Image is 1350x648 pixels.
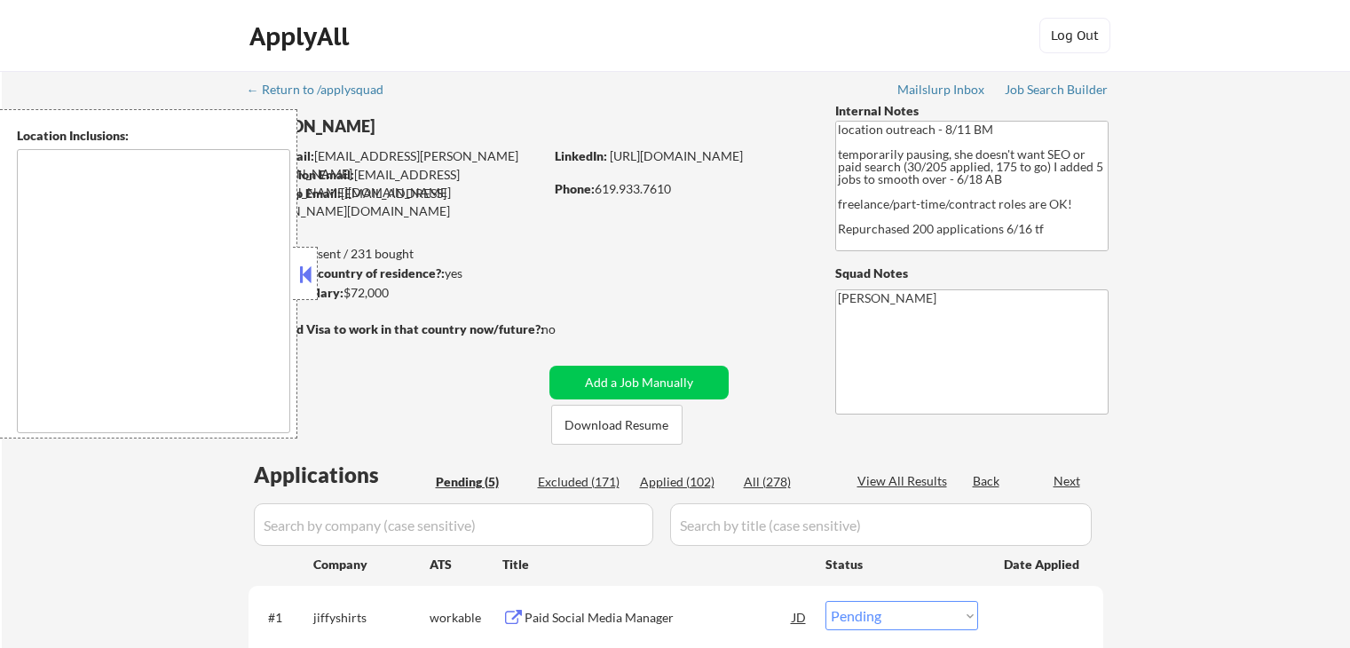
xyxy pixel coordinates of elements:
[430,556,502,573] div: ATS
[249,166,543,201] div: [EMAIL_ADDRESS][PERSON_NAME][DOMAIN_NAME]
[897,83,986,96] div: Mailslurp Inbox
[525,609,793,627] div: Paid Social Media Manager
[1054,472,1082,490] div: Next
[835,265,1109,282] div: Squad Notes
[247,83,400,100] a: ← Return to /applysquad
[249,321,544,336] strong: Will need Visa to work in that country now/future?:
[248,284,543,302] div: $72,000
[249,21,354,51] div: ApplyAll
[538,473,627,491] div: Excluded (171)
[248,265,538,282] div: yes
[549,366,729,399] button: Add a Job Manually
[973,472,1001,490] div: Back
[1005,83,1109,96] div: Job Search Builder
[551,405,683,445] button: Download Resume
[541,320,592,338] div: no
[313,556,430,573] div: Company
[436,473,525,491] div: Pending (5)
[857,472,952,490] div: View All Results
[249,185,543,219] div: [EMAIL_ADDRESS][PERSON_NAME][DOMAIN_NAME]
[555,181,595,196] strong: Phone:
[610,148,743,163] a: [URL][DOMAIN_NAME]
[1039,18,1110,53] button: Log Out
[825,548,978,580] div: Status
[249,115,613,138] div: [PERSON_NAME]
[430,609,502,627] div: workable
[897,83,986,100] a: Mailslurp Inbox
[248,265,445,281] strong: Can work in country of residence?:
[640,473,729,491] div: Applied (102)
[555,180,806,198] div: 619.933.7610
[555,148,607,163] strong: LinkedIn:
[744,473,833,491] div: All (278)
[254,464,430,486] div: Applications
[17,127,290,145] div: Location Inclusions:
[248,245,543,263] div: 102 sent / 231 bought
[268,609,299,627] div: #1
[670,503,1092,546] input: Search by title (case sensitive)
[247,83,400,96] div: ← Return to /applysquad
[502,556,809,573] div: Title
[249,147,543,182] div: [EMAIL_ADDRESS][PERSON_NAME][DOMAIN_NAME]
[254,503,653,546] input: Search by company (case sensitive)
[313,609,430,627] div: jiffyshirts
[791,601,809,633] div: JD
[835,102,1109,120] div: Internal Notes
[1004,556,1082,573] div: Date Applied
